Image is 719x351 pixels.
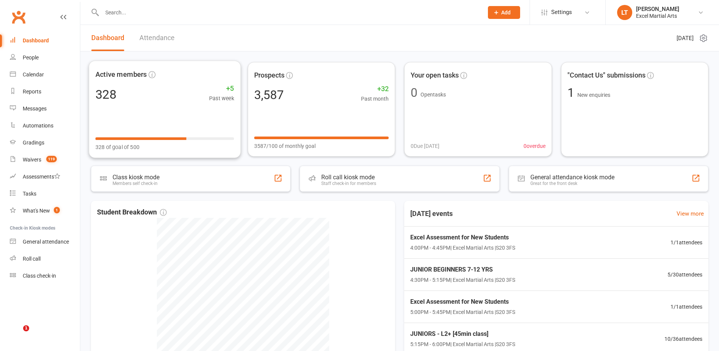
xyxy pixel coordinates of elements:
[411,87,417,99] div: 0
[361,95,389,103] span: Past month
[10,100,80,117] a: Messages
[23,89,41,95] div: Reports
[23,71,44,78] div: Calendar
[100,7,478,18] input: Search...
[617,5,632,20] div: LT
[10,250,80,267] a: Roll call
[671,238,702,247] span: 1 / 1 attendees
[361,84,389,95] span: +32
[404,207,459,221] h3: [DATE] events
[23,239,69,245] div: General attendance
[671,303,702,311] span: 1 / 1 attendees
[254,142,316,150] span: 3587/100 of monthly goal
[321,181,376,186] div: Staff check-in for members
[23,157,41,163] div: Waivers
[567,85,577,100] span: 1
[10,83,80,100] a: Reports
[667,270,702,279] span: 5 / 30 attendees
[23,273,56,279] div: Class check-in
[23,123,53,129] div: Automations
[209,83,234,94] span: +5
[677,209,704,218] a: View more
[9,8,28,26] a: Clubworx
[636,6,679,12] div: [PERSON_NAME]
[551,4,572,21] span: Settings
[23,106,47,112] div: Messages
[23,208,50,214] div: What's New
[410,244,515,252] span: 4:00PM - 4:45PM | Excel Martial Arts | S20 3FS
[54,207,60,213] span: 1
[95,69,147,80] span: Active members
[23,191,36,197] div: Tasks
[113,181,159,186] div: Members self check-in
[8,325,26,343] iframe: Intercom live chat
[410,329,515,339] span: JUNIORS - L2+ [45min class]
[97,207,167,218] span: Student Breakdown
[321,174,376,181] div: Roll call kiosk mode
[113,174,159,181] div: Class kiosk mode
[23,325,29,331] span: 1
[10,233,80,250] a: General attendance kiosk mode
[420,92,446,98] span: Open tasks
[567,70,646,81] span: "Contact Us" submissions
[410,233,515,242] span: Excel Assessment for New Students
[410,308,515,316] span: 5:00PM - 5:45PM | Excel Martial Arts | S20 3FS
[23,174,60,180] div: Assessments
[10,151,80,168] a: Waivers 119
[530,181,614,186] div: Great for the front desk
[10,32,80,49] a: Dashboard
[577,92,610,98] span: New enquiries
[254,89,284,101] div: 3,587
[488,6,520,19] button: Add
[636,12,679,19] div: Excel Martial Arts
[23,37,49,43] div: Dashboard
[95,88,117,101] div: 328
[10,49,80,66] a: People
[23,54,39,61] div: People
[10,267,80,284] a: Class kiosk mode
[410,340,515,348] span: 5:15PM - 6:00PM | Excel Martial Arts | S20 3FS
[10,134,80,151] a: Gradings
[411,142,439,150] span: 0 Due [DATE]
[10,168,80,185] a: Assessments
[524,142,546,150] span: 0 overdue
[410,276,515,284] span: 4:30PM - 5:15PM | Excel Martial Arts | S20 3FS
[410,265,515,275] span: JUNIOR BEGINNERS 7-12 YRS
[501,9,511,16] span: Add
[95,143,139,151] span: 328 of goal of 500
[23,140,44,146] div: Gradings
[23,256,41,262] div: Roll call
[10,117,80,134] a: Automations
[91,25,124,51] a: Dashboard
[10,66,80,83] a: Calendar
[139,25,175,51] a: Attendance
[410,297,515,307] span: Excel Assessment for New Students
[10,185,80,202] a: Tasks
[254,70,284,81] span: Prospects
[530,174,614,181] div: General attendance kiosk mode
[46,156,57,162] span: 119
[664,335,702,343] span: 10 / 36 attendees
[411,70,459,81] span: Your open tasks
[209,94,234,103] span: Past week
[10,202,80,219] a: What's New1
[677,34,694,43] span: [DATE]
